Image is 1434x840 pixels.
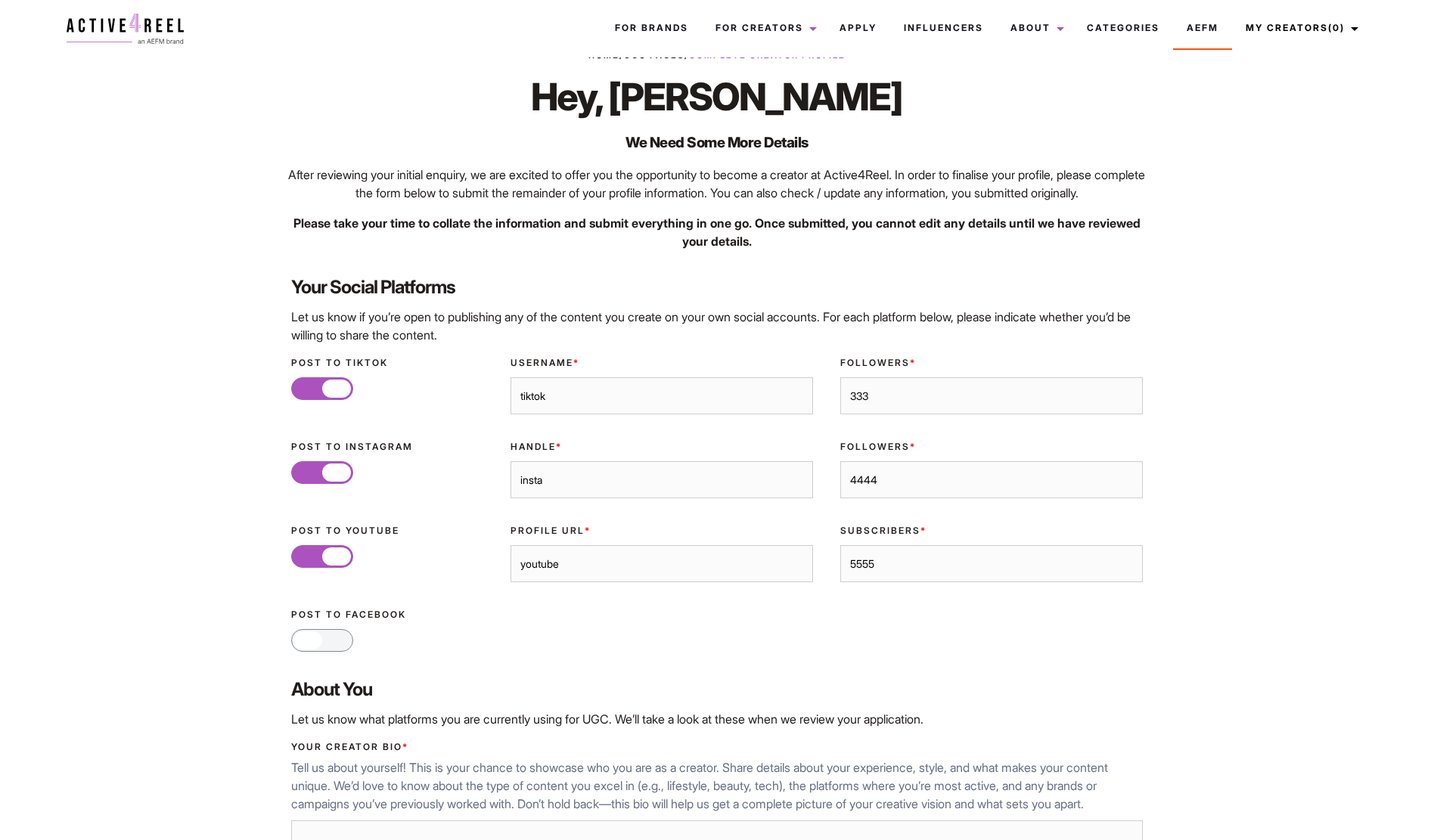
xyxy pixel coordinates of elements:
a: For Creators [702,8,826,48]
h1: Hey, [PERSON_NAME] [287,74,1148,119]
label: About You [291,677,1144,702]
label: Post to Instagram [291,440,484,454]
a: My Creators(0) [1232,8,1367,48]
a: Influencers [890,8,997,48]
label: Your Social Platforms [291,274,1144,300]
label: Subscribers [840,524,1143,538]
label: Post to Facebook [291,608,1144,621]
a: Categories [1073,8,1173,48]
strong: Please take your time to collate the information and submit everything in one go. Once submitted,... [293,215,1141,249]
label: Followers [840,440,1143,454]
a: For Brands [601,8,702,48]
label: Post to TikTok [291,356,484,370]
a: Apply [826,8,890,48]
img: a4r-logo.svg [67,14,184,44]
p: Let us know if you’re open to publishing any of the content you create on your own social account... [291,308,1144,344]
label: Handle [511,440,813,454]
h4: We Need Some More Details [287,132,1148,153]
label: Profile URL [511,524,813,538]
label: Followers [840,356,1143,370]
span: (0) [1328,22,1345,33]
label: Post to YouTube [291,524,484,538]
a: About [997,8,1073,48]
label: Your Creator Bio [291,740,1144,754]
p: Let us know what platforms you are currently using for UGC. We’ll take a look at these when we re... [291,710,1144,728]
p: Tell us about yourself! This is your chance to showcase who you are as a creator. Share details a... [291,758,1144,813]
a: AEFM [1173,8,1232,48]
label: Username [511,356,813,370]
p: After reviewing your initial enquiry, we are excited to offer you the opportunity to become a cre... [287,166,1148,202]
